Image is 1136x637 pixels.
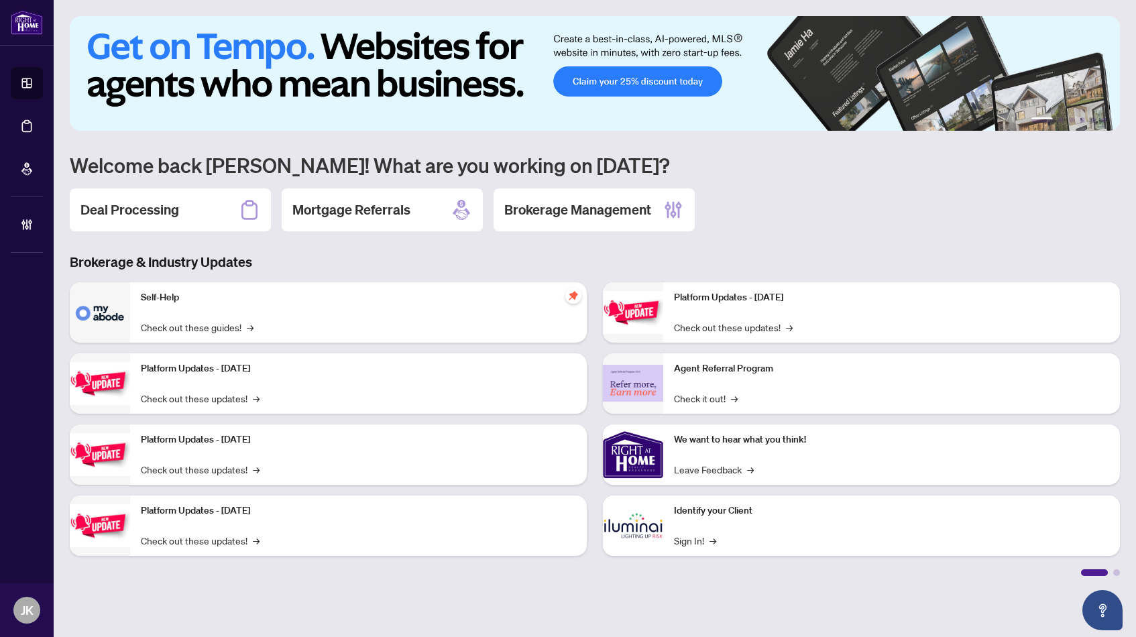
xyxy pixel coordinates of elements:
a: Check out these updates!→ [141,391,260,406]
img: logo [11,10,43,35]
a: Check out these updates!→ [674,320,793,335]
img: Slide 0 [70,16,1120,131]
img: Platform Updates - September 16, 2025 [70,362,130,404]
button: 4 [1080,117,1085,123]
h2: Mortgage Referrals [292,200,410,219]
img: Platform Updates - July 8, 2025 [70,504,130,546]
p: Self-Help [141,290,576,305]
button: 5 [1090,117,1096,123]
button: 1 [1031,117,1053,123]
h3: Brokerage & Industry Updates [70,253,1120,272]
span: pushpin [565,288,581,304]
p: We want to hear what you think! [674,432,1109,447]
p: Agent Referral Program [674,361,1109,376]
p: Platform Updates - [DATE] [141,361,576,376]
p: Identify your Client [674,504,1109,518]
span: → [253,462,260,477]
img: Platform Updates - July 21, 2025 [70,433,130,475]
h1: Welcome back [PERSON_NAME]! What are you working on [DATE]? [70,152,1120,178]
img: Platform Updates - June 23, 2025 [603,291,663,333]
img: We want to hear what you think! [603,424,663,485]
span: → [253,391,260,406]
h2: Deal Processing [80,200,179,219]
span: JK [21,601,34,620]
a: Leave Feedback→ [674,462,754,477]
button: 3 [1069,117,1074,123]
span: → [731,391,738,406]
button: Open asap [1082,590,1123,630]
button: 6 [1101,117,1106,123]
a: Sign In!→ [674,533,716,548]
a: Check out these updates!→ [141,462,260,477]
span: → [786,320,793,335]
p: Platform Updates - [DATE] [141,432,576,447]
a: Check out these guides!→ [141,320,253,335]
span: → [253,533,260,548]
img: Self-Help [70,282,130,343]
a: Check out these updates!→ [141,533,260,548]
a: Check it out!→ [674,391,738,406]
span: → [747,462,754,477]
h2: Brokerage Management [504,200,651,219]
p: Platform Updates - [DATE] [141,504,576,518]
p: Platform Updates - [DATE] [674,290,1109,305]
img: Agent Referral Program [603,365,663,402]
span: → [247,320,253,335]
span: → [709,533,716,548]
img: Identify your Client [603,496,663,556]
button: 2 [1058,117,1064,123]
